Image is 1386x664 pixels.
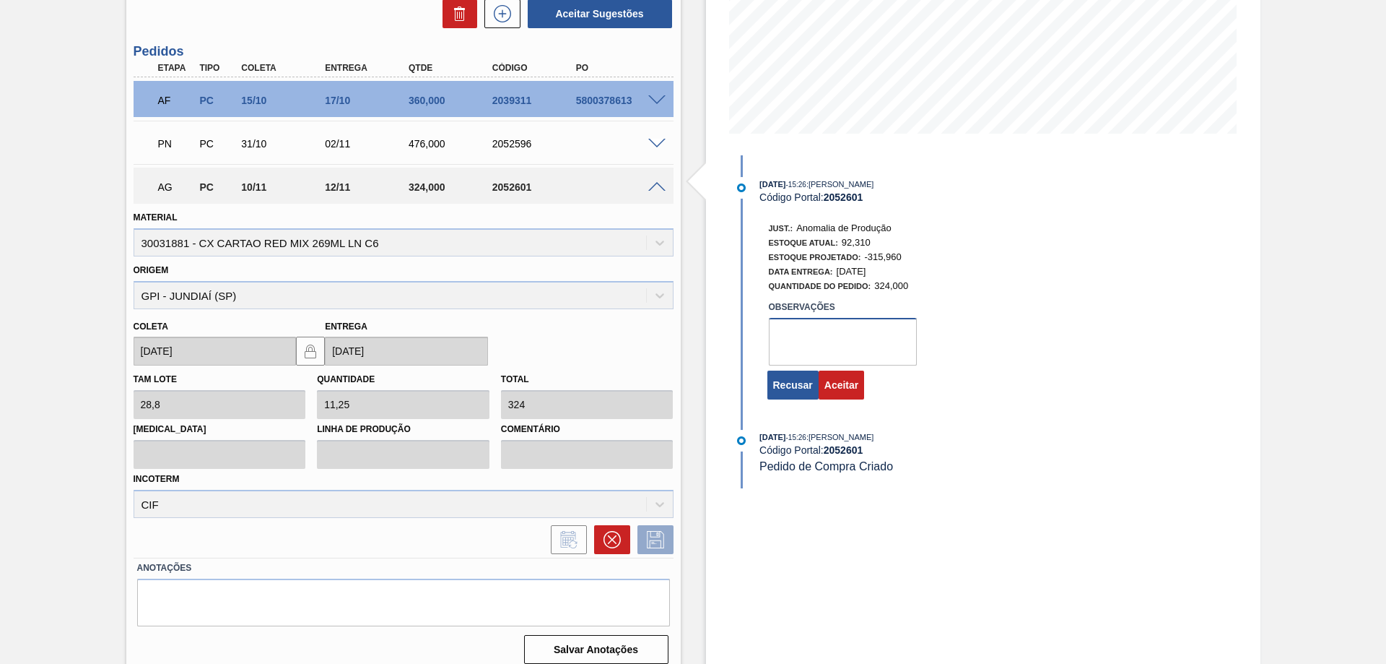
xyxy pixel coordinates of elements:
span: [DATE] [837,266,866,277]
span: Data Entrega: [769,267,833,276]
div: PO [572,63,666,73]
label: Quantidade [317,374,375,384]
input: dd/mm/yyyy [325,337,488,366]
div: 2052601 [489,181,583,193]
span: 92,310 [842,237,871,248]
span: Just.: [769,224,793,233]
div: 2039311 [489,95,583,106]
p: AG [158,181,194,193]
span: : [PERSON_NAME] [806,433,874,441]
span: - 15:26 [786,181,806,189]
div: 2052596 [489,138,583,150]
label: Total [501,374,529,384]
label: Incoterm [134,474,180,484]
div: 5800378613 [572,95,666,106]
div: Código Portal: [759,191,1102,203]
span: Estoque Atual: [769,238,838,247]
img: locked [302,342,319,360]
div: 02/11/2025 [321,138,415,150]
div: 17/10/2025 [321,95,415,106]
div: Etapa [154,63,198,73]
div: Entrega [321,63,415,73]
div: 31/10/2025 [237,138,331,150]
span: Anomalia de Produção [796,223,892,233]
div: Informar alteração no pedido [544,525,587,554]
span: -315,960 [864,251,901,262]
p: AF [158,95,194,106]
label: Origem [134,265,169,275]
span: Estoque Projetado: [769,253,861,262]
img: atual [737,436,746,445]
img: atual [737,184,746,192]
div: Aguardando Faturamento [154,85,198,116]
label: Material [134,212,178,223]
div: 15/10/2025 [237,95,331,106]
label: Linha de Produção [317,419,489,440]
label: Tam lote [134,374,177,384]
div: 476,000 [405,138,499,150]
span: Quantidade do Pedido: [769,282,871,290]
div: Código [489,63,583,73]
div: 324,000 [405,181,499,193]
span: 324,000 [874,280,908,291]
button: Aceitar [819,371,864,400]
div: Aguardando Aprovação do Gestor [154,171,198,203]
span: : [PERSON_NAME] [806,180,874,189]
div: Tipo [196,63,239,73]
label: [MEDICAL_DATA] [134,419,306,440]
div: Pedido de Compra [196,181,239,193]
h3: Pedidos [134,44,674,59]
div: Pedido em Negociação [154,128,198,160]
span: [DATE] [759,433,785,441]
div: Pedido de Compra [196,95,239,106]
div: Qtde [405,63,499,73]
button: Recusar [767,371,819,400]
strong: 2052601 [824,444,863,456]
div: 10/11/2025 [237,181,331,193]
button: locked [296,337,325,366]
label: Entrega [325,322,367,332]
div: Coleta [237,63,331,73]
span: Pedido de Compra Criado [759,460,893,473]
label: Coleta [134,322,168,332]
div: 12/11/2025 [321,181,415,193]
input: dd/mm/yyyy [134,337,297,366]
div: Cancelar pedido [587,525,630,554]
strong: 2052601 [824,191,863,203]
span: - 15:26 [786,434,806,441]
button: Salvar Anotações [524,635,668,664]
div: Código Portal: [759,444,1102,456]
p: PN [158,138,194,150]
div: Salvar Pedido [630,525,674,554]
div: 360,000 [405,95,499,106]
div: Pedido de Compra [196,138,239,150]
label: Anotações [137,558,670,579]
label: Observações [769,297,917,318]
span: [DATE] [759,180,785,189]
label: Comentário [501,419,674,440]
